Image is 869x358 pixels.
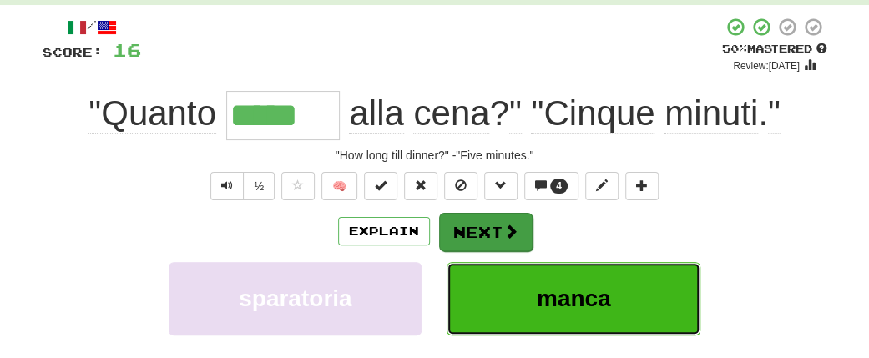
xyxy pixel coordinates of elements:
[556,180,562,192] span: 4
[338,217,430,245] button: Explain
[340,93,781,134] span: ? .
[768,93,781,134] span: "
[733,60,800,72] small: Review: [DATE]
[664,93,758,134] span: minuti
[88,93,216,134] span: "Quanto
[531,93,654,134] span: "Cinque
[210,172,244,200] button: Play sentence audio (ctl+space)
[722,42,827,57] div: Mastered
[169,262,422,335] button: sparatoria
[722,42,747,55] span: 50 %
[113,39,141,60] span: 16
[281,172,315,200] button: Favorite sentence (alt+f)
[484,172,518,200] button: Grammar (alt+g)
[585,172,619,200] button: Edit sentence (alt+d)
[43,147,827,164] div: "How long till dinner?" -"Five minutes."
[537,285,611,311] span: manca
[524,172,578,200] button: 4
[364,172,397,200] button: Set this sentence to 100% Mastered (alt+m)
[439,213,533,251] button: Next
[43,45,103,59] span: Score:
[321,172,357,200] button: 🧠
[207,172,275,200] div: Text-to-speech controls
[404,172,437,200] button: Reset to 0% Mastered (alt+r)
[444,172,477,200] button: Ignore sentence (alt+i)
[239,285,351,311] span: sparatoria
[413,93,489,134] span: cena
[625,172,659,200] button: Add to collection (alt+a)
[447,262,700,335] button: manca
[43,17,141,38] div: /
[349,93,403,134] span: alla
[509,93,522,134] span: "
[243,172,275,200] button: ½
